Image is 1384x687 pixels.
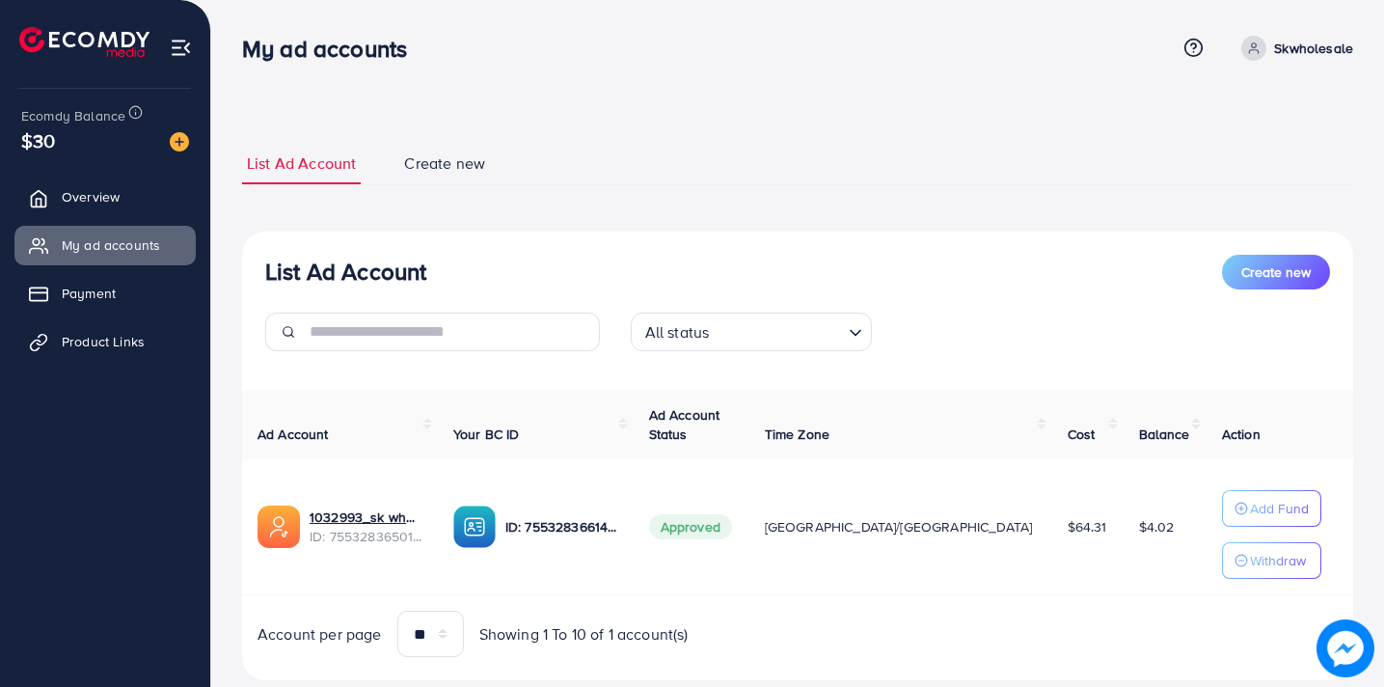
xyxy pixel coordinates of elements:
img: logo [19,27,149,57]
span: Ad Account [258,425,329,444]
div: Search for option [631,313,872,351]
span: Showing 1 To 10 of 1 account(s) [479,623,689,646]
p: Add Fund [1250,497,1309,520]
p: Withdraw [1250,549,1306,572]
span: Ad Account Status [649,405,720,444]
span: $4.02 [1139,517,1175,536]
span: [GEOGRAPHIC_DATA]/[GEOGRAPHIC_DATA] [765,517,1033,536]
a: Product Links [14,322,196,361]
span: $64.31 [1068,517,1107,536]
p: ID: 7553283661450330119 [505,515,618,538]
span: Create new [1241,262,1311,282]
h3: List Ad Account [265,258,426,286]
img: ic-ads-acc.e4c84228.svg [258,506,300,548]
img: image [170,132,189,151]
span: My ad accounts [62,235,160,255]
a: Skwholesale [1234,36,1353,61]
a: 1032993_sk whole store_1758636153101 [310,508,422,527]
h3: My ad accounts [242,35,422,63]
div: <span class='underline'>1032993_sk whole store_1758636153101</span></br>7553283650142601223 [310,508,422,547]
a: My ad accounts [14,226,196,264]
span: Action [1222,425,1261,444]
span: ID: 7553283650142601223 [310,527,422,546]
span: Product Links [62,332,145,351]
img: ic-ba-acc.ded83a64.svg [453,506,496,548]
span: Payment [62,284,116,303]
span: $30 [21,126,55,154]
button: Add Fund [1222,490,1321,527]
span: List Ad Account [247,152,356,175]
img: menu [170,37,192,59]
span: Overview [62,187,120,206]
button: Withdraw [1222,542,1321,579]
button: Create new [1222,255,1330,289]
span: Approved [649,514,732,539]
span: Balance [1139,425,1190,444]
img: image [1322,625,1369,672]
span: Create new [404,152,485,175]
span: Ecomdy Balance [21,106,125,125]
span: Time Zone [765,425,829,444]
a: Overview [14,178,196,216]
span: Account per page [258,623,382,646]
p: Skwholesale [1274,37,1353,60]
a: Payment [14,274,196,313]
span: All status [641,318,714,346]
span: Your BC ID [453,425,520,444]
input: Search for option [715,315,840,346]
span: Cost [1068,425,1096,444]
